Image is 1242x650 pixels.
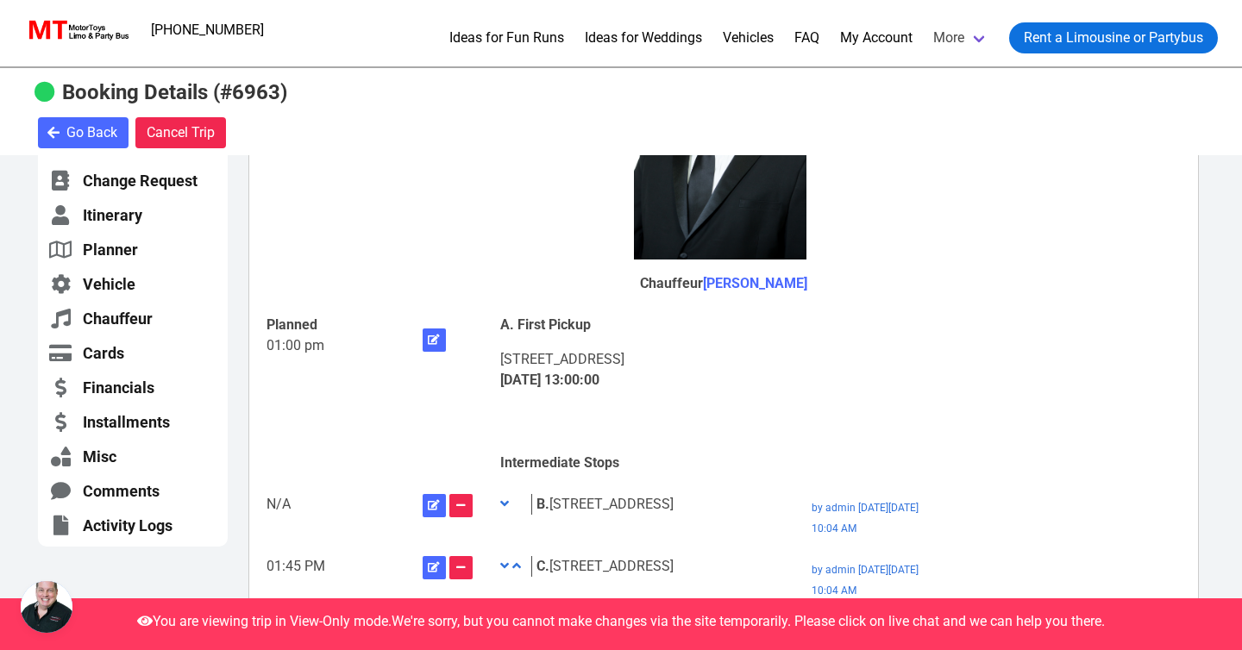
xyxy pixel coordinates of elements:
[267,494,402,515] div: N/A
[923,16,999,60] a: More
[392,613,1105,629] span: We're sorry, but you cannot make changes via the site temporarily. Please click on live chat and ...
[500,559,509,572] i: Move down
[703,275,807,291] a: [PERSON_NAME]
[794,28,819,48] a: FAQ
[48,480,217,502] a: Comments
[62,80,287,104] b: Booking Details (#6963)
[48,515,217,536] a: Activity Logs
[640,273,807,294] div: Chauffeur
[48,446,217,467] a: Misc
[267,316,317,333] b: Planned
[1009,22,1218,53] a: Rent a Limousine or Partybus
[267,335,402,356] div: 01:00 pm
[812,502,919,534] sub: by admin [DATE][DATE] 10:04 AM
[141,13,274,47] a: [PHONE_NUMBER]
[500,349,713,370] div: [STREET_ADDRESS]
[500,494,791,515] div: [STREET_ADDRESS]
[500,556,791,577] div: [STREET_ADDRESS]
[536,496,549,512] b: B.
[500,316,591,333] b: A. First Pickup
[135,117,226,148] button: Cancel Trip
[449,28,564,48] a: Ideas for Fun Runs
[21,581,72,633] div: Open chat
[48,170,217,191] a: Change Request
[48,377,217,398] a: Financials
[48,411,217,433] a: Installments
[48,342,217,364] a: Cards
[48,204,217,226] a: Itinerary
[66,122,117,143] span: Go Back
[38,117,129,148] button: Go Back
[1024,28,1203,48] span: Rent a Limousine or Partybus
[840,28,913,48] a: My Account
[536,558,549,574] b: C.
[500,372,599,388] b: [DATE] 13:00:00
[585,28,702,48] a: Ideas for Weddings
[48,273,217,295] a: Vehicle
[48,308,217,329] a: Chauffeur
[812,564,919,597] sub: by admin [DATE][DATE] 10:04 AM
[48,239,217,260] a: Planner
[147,122,215,143] span: Cancel Trip
[24,18,130,42] img: MotorToys Logo
[512,559,521,572] i: Move up
[500,497,509,510] i: Move down
[267,556,402,577] div: 01:45 PM
[723,28,774,48] a: Vehicles
[500,454,619,471] b: Intermediate Stops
